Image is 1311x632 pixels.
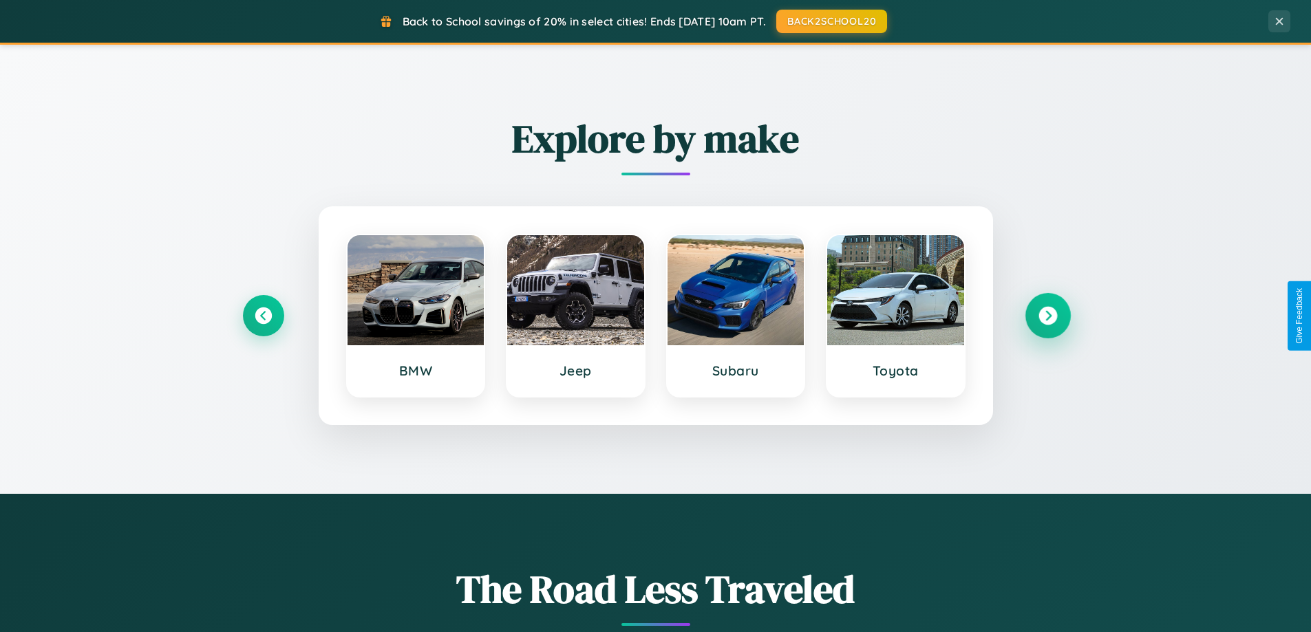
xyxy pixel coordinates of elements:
[521,362,630,379] h3: Jeep
[681,362,791,379] h3: Subaru
[776,10,887,33] button: BACK2SCHOOL20
[1294,288,1304,344] div: Give Feedback
[243,112,1069,165] h2: Explore by make
[841,362,950,379] h3: Toyota
[243,563,1069,615] h1: The Road Less Traveled
[403,14,766,28] span: Back to School savings of 20% in select cities! Ends [DATE] 10am PT.
[361,362,471,379] h3: BMW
